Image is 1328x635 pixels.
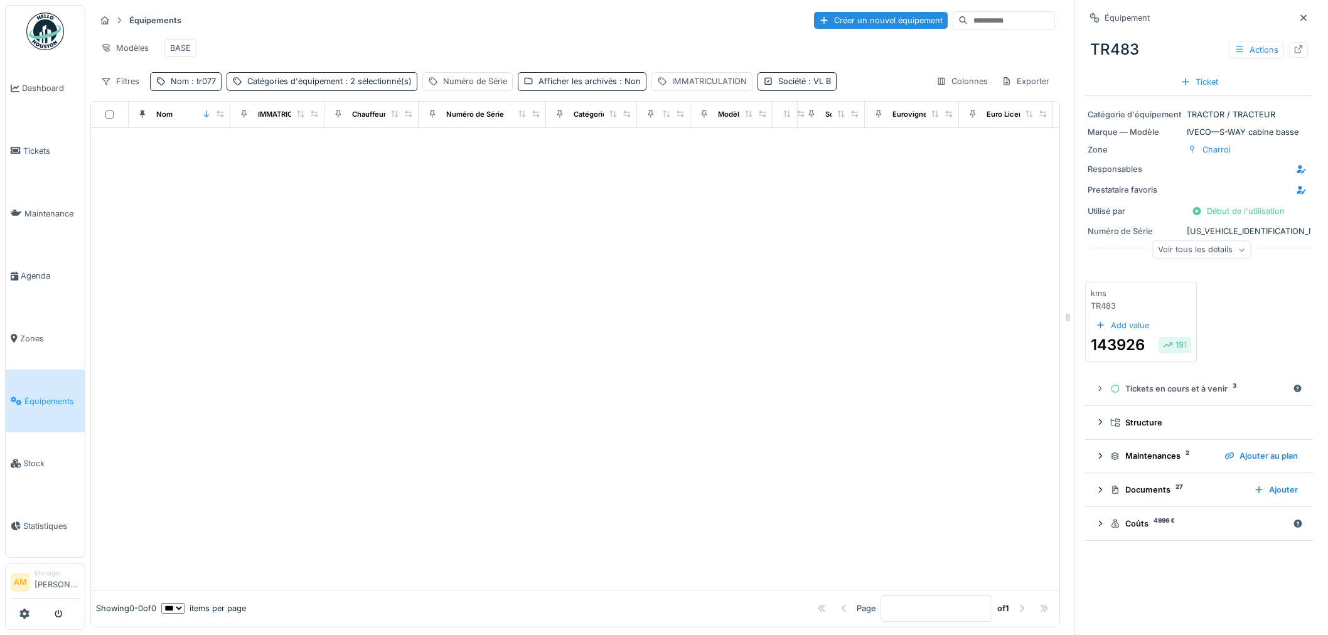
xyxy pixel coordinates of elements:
[1090,377,1308,400] summary: Tickets en cours et à venir3
[35,568,80,578] div: Manager
[1110,518,1288,530] div: Coûts
[6,120,85,183] a: Tickets
[1175,73,1223,90] div: Ticket
[1110,417,1298,429] div: Structure
[617,77,641,86] span: : Non
[23,457,80,469] span: Stock
[1088,109,1310,120] div: TRACTOR / TRACTEUR
[1090,445,1308,468] summary: Maintenances2Ajouter au plan
[95,72,145,90] div: Filtres
[1088,225,1182,237] div: Numéro de Série
[21,270,80,282] span: Agenda
[1090,512,1308,535] summary: Coûts4996 €
[23,145,80,157] span: Tickets
[778,75,831,87] div: Société
[6,182,85,245] a: Maintenance
[1088,163,1182,175] div: Responsables
[997,602,1009,614] strong: of 1
[996,72,1055,90] div: Exporter
[11,568,80,599] a: AM Manager[PERSON_NAME]
[26,13,64,50] img: Badge_color-CXgf-gQk.svg
[6,307,85,370] a: Zones
[24,395,80,407] span: Équipements
[814,12,948,29] div: Créer un nouvel équipement
[352,109,417,120] div: Chauffeur principal
[1090,411,1308,434] summary: Structure
[538,75,641,87] div: Afficher les archivés
[1090,478,1308,501] summary: Documents27Ajouter
[6,495,85,558] a: Statistiques
[95,39,154,57] div: Modèles
[1163,339,1187,351] div: 191
[1249,481,1303,498] div: Ajouter
[857,602,876,614] div: Page
[1091,334,1145,356] div: 143926
[343,77,412,86] span: : 2 sélectionné(s)
[6,432,85,495] a: Stock
[22,82,80,94] span: Dashboard
[1088,109,1182,120] div: Catégorie d'équipement
[1110,450,1214,462] div: Maintenances
[1219,447,1303,464] div: Ajouter au plan
[171,75,216,87] div: Nom
[806,77,831,86] span: : VL B
[11,573,29,592] li: AM
[170,42,191,54] div: BASE
[1187,203,1290,220] div: Début de l'utilisation
[1088,225,1310,237] div: [US_VEHICLE_IDENTIFICATION_NUMBER]
[1088,184,1182,196] div: Prestataire favoris
[23,520,80,532] span: Statistiques
[1088,205,1182,217] div: Utilisé par
[1229,41,1284,59] div: Actions
[1110,484,1244,496] div: Documents
[189,77,216,86] span: : tr077
[446,109,504,120] div: Numéro de Série
[35,568,80,595] li: [PERSON_NAME]
[1091,317,1154,334] div: Add value
[1085,33,1313,66] div: TR483
[892,109,985,120] div: Eurovignette valide jusque
[574,109,661,120] div: Catégories d'équipement
[443,75,507,87] div: Numéro de Série
[6,57,85,120] a: Dashboard
[161,602,246,614] div: items per page
[1110,383,1288,395] div: Tickets en cours et à venir
[24,208,80,220] span: Maintenance
[1088,126,1182,138] div: Marque — Modèle
[247,75,412,87] div: Catégories d'équipement
[1152,241,1251,259] div: Voir tous les détails
[20,333,80,344] span: Zones
[1202,144,1231,156] div: Charroi
[1091,287,1131,311] div: kms TR483
[1088,126,1310,138] div: IVECO — S-WAY cabine basse
[987,109,1041,120] div: Euro Licence nr
[931,72,993,90] div: Colonnes
[1105,12,1150,24] div: Équipement
[1088,144,1182,156] div: Zone
[6,370,85,432] a: Équipements
[718,109,744,120] div: Modèle
[672,75,747,87] div: IMMATRICULATION
[258,109,323,120] div: IMMATRICULATION
[156,109,173,120] div: Nom
[825,109,852,120] div: Société
[96,602,156,614] div: Showing 0 - 0 of 0
[6,245,85,307] a: Agenda
[124,14,186,26] strong: Équipements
